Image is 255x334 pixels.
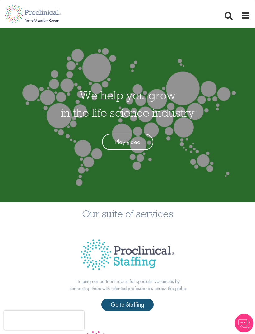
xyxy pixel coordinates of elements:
[73,231,183,278] img: Proclinical Title
[4,311,84,330] iframe: reCAPTCHA
[235,314,253,332] img: Chatbot
[102,134,153,150] a: Play video
[101,299,154,311] a: Go to Staffing
[5,209,250,219] h3: Our suite of services
[61,87,194,121] h1: We help you grow in the life science industry
[111,300,144,308] span: Go to Staffing
[65,278,190,292] p: Helping our partners recruit for specialist vacancies by connecting them with talented profession...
